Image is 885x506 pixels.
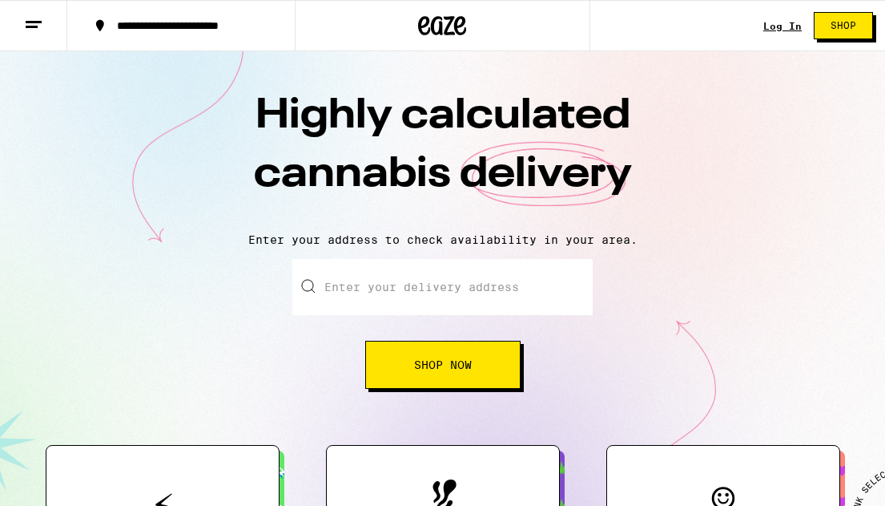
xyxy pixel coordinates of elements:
[763,21,802,31] a: Log In
[802,12,885,39] a: Shop
[163,87,723,221] h1: Highly calculated cannabis delivery
[831,21,856,30] span: Shop
[365,341,521,389] button: Shop Now
[414,359,472,370] span: Shop Now
[292,259,593,315] input: Enter your delivery address
[814,12,873,39] button: Shop
[16,233,869,246] p: Enter your address to check availability in your area.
